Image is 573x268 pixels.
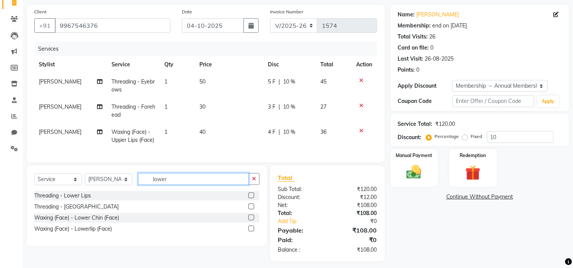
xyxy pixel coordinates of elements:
th: Total [316,56,352,73]
div: Paid: [272,235,327,244]
div: Waxing (Face) - Lowerlip (Face) [34,225,112,233]
span: 50 [200,78,206,85]
div: ₹108.00 [327,226,382,235]
span: 4 F [268,128,275,136]
span: 36 [321,128,327,135]
th: Action [352,56,377,73]
div: Services [35,42,383,56]
label: Fixed [471,133,482,140]
span: | [279,128,280,136]
label: Manual Payment [396,152,432,159]
span: [PERSON_NAME] [39,103,81,110]
span: 1 [164,128,167,135]
input: Enter Offer / Coupon Code [452,95,534,107]
div: Threading - [GEOGRAPHIC_DATA] [34,203,119,211]
div: Service Total: [398,120,433,128]
span: 5 F [268,78,275,86]
label: Client [34,8,46,15]
div: Name: [398,11,415,19]
span: 40 [200,128,206,135]
div: Payable: [272,226,327,235]
a: [PERSON_NAME] [417,11,459,19]
div: 26-08-2025 [425,55,454,63]
span: 30 [200,103,206,110]
label: Redemption [460,152,486,159]
span: Threading - Eyebrows [111,78,155,93]
label: Date [182,8,192,15]
div: Sub Total: [272,185,327,193]
span: [PERSON_NAME] [39,78,81,85]
span: 45 [321,78,327,85]
div: Waxing (Face) - Lower Chin (Face) [34,214,119,222]
div: Threading - Lower Lips [34,192,91,200]
div: ₹108.00 [327,246,382,254]
div: Total Visits: [398,33,428,41]
span: 10 % [283,128,295,136]
div: Coupon Code [398,97,452,105]
span: | [279,78,280,86]
div: Discount: [272,193,327,201]
input: Search or Scan [138,173,249,185]
span: 10 % [283,103,295,111]
span: 10 % [283,78,295,86]
img: _cash.svg [402,164,426,181]
div: ₹120.00 [436,120,455,128]
input: Search by Name/Mobile/Email/Code [55,18,170,33]
div: 26 [430,33,436,41]
div: ₹108.00 [327,201,382,209]
div: Last Visit: [398,55,423,63]
label: Percentage [435,133,459,140]
div: Balance : [272,246,327,254]
div: ₹0 [337,217,383,225]
span: 3 F [268,103,275,111]
div: Apply Discount [398,82,452,90]
span: Total [278,174,295,182]
div: ₹12.00 [327,193,382,201]
a: Continue Without Payment [392,193,568,201]
img: _gift.svg [461,164,485,182]
button: +91 [34,18,56,33]
button: Apply [537,96,559,107]
th: Stylist [34,56,107,73]
div: 0 [417,66,420,74]
span: 1 [164,78,167,85]
div: Net: [272,201,327,209]
div: ₹0 [327,235,382,244]
div: ₹120.00 [327,185,382,193]
div: Total: [272,209,327,217]
span: Waxing (Face) - Upper Lips (Face) [111,128,154,143]
div: 0 [431,44,434,52]
div: Discount: [398,133,422,141]
th: Qty [160,56,195,73]
th: Service [107,56,160,73]
span: Threading - Forehead [111,103,155,118]
div: ₹108.00 [327,209,382,217]
span: [PERSON_NAME] [39,128,81,135]
div: Membership: [398,22,431,30]
span: 1 [164,103,167,110]
span: | [279,103,280,111]
label: Invoice Number [270,8,303,15]
span: 27 [321,103,327,110]
th: Price [195,56,264,73]
a: Add Tip [272,217,336,225]
div: Points: [398,66,415,74]
div: end on [DATE] [433,22,467,30]
div: Card on file: [398,44,429,52]
th: Disc [263,56,316,73]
